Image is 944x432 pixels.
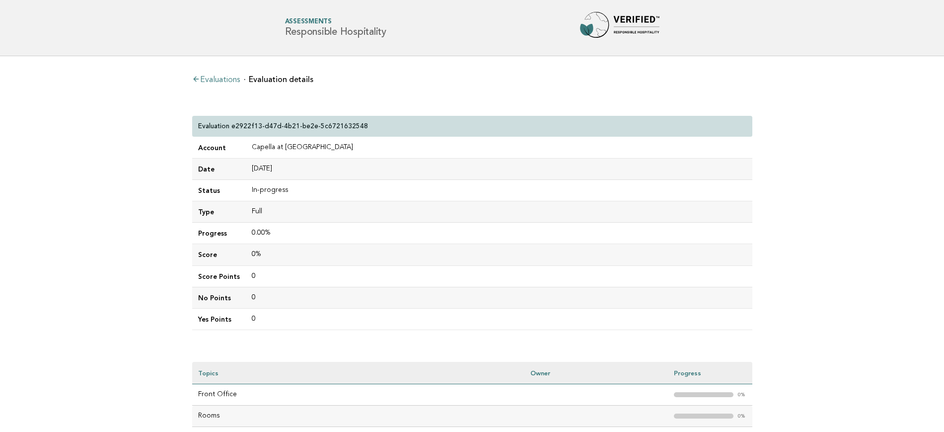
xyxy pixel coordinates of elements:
[192,223,246,244] td: Progress
[246,308,752,330] td: 0
[668,362,752,384] th: Progress
[737,392,746,398] em: 0%
[192,137,246,159] td: Account
[285,19,386,37] h1: Responsible Hospitality
[580,12,659,44] img: Forbes Travel Guide
[192,308,246,330] td: Yes Points
[192,201,246,223] td: Type
[285,19,386,25] span: Assessments
[246,287,752,308] td: 0
[246,137,752,159] td: Capella at [GEOGRAPHIC_DATA]
[198,122,368,131] p: Evaluation e2922f13-d47d-4b21-be2e-5c6721632548
[192,180,246,201] td: Status
[192,244,246,265] td: Score
[246,201,752,223] td: Full
[246,265,752,287] td: 0
[246,159,752,180] td: [DATE]
[192,76,240,84] a: Evaluations
[244,76,313,84] li: Evaluation details
[192,384,524,406] td: Front Office
[246,180,752,201] td: In-progress
[246,244,752,265] td: 0%
[192,159,246,180] td: Date
[524,362,668,384] th: Owner
[192,362,524,384] th: Topics
[192,406,524,427] td: Rooms
[246,223,752,244] td: 0.00%
[737,414,746,419] em: 0%
[192,287,246,308] td: No Points
[192,265,246,287] td: Score Points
